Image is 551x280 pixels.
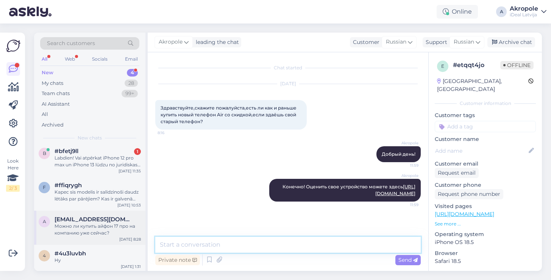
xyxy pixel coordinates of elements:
p: Visited pages [435,202,536,210]
span: Akropole [390,173,418,178]
div: Akropole [510,6,538,12]
span: Search customers [47,39,95,47]
span: Конечно! Оценить свое устройство можете здесь [283,184,415,196]
div: Web [63,54,76,64]
span: e [441,63,444,69]
div: AI Assistant [42,100,70,108]
span: 4 [43,253,46,258]
div: 28 [125,80,138,87]
p: Customer name [435,135,536,143]
div: [DATE] 1:31 [121,264,141,269]
img: Askly Logo [6,39,20,53]
div: My chats [42,80,63,87]
input: Add a tag [435,121,536,132]
div: All [40,54,49,64]
span: Akropole [159,38,183,46]
p: Customer phone [435,181,536,189]
div: Request email [435,168,479,178]
div: All [42,111,48,118]
div: 1 [134,148,141,155]
div: Archived [42,121,64,129]
p: Customer tags [435,111,536,119]
div: Support [423,38,447,46]
div: Archive chat [487,37,535,47]
div: New [42,69,53,77]
span: b [43,150,46,156]
p: Safari 18.5 [435,257,536,265]
a: [URL][DOMAIN_NAME] [435,211,494,217]
div: Request phone number [435,189,503,199]
p: Customer email [435,160,536,168]
a: AkropoleiDeal Latvija [510,6,546,18]
div: A [496,6,507,17]
div: 2 / 3 [6,185,20,192]
div: iDeal Latvija [510,12,538,18]
div: Team chats [42,90,70,97]
p: iPhone OS 18.5 [435,238,536,246]
div: Hy [55,257,141,264]
span: 8:16 [158,130,186,136]
div: [DATE] 11:35 [119,168,141,174]
div: [DATE] [155,80,421,87]
div: Online [437,5,478,19]
div: Customer information [435,100,536,107]
span: #bfetj9ll [55,148,78,155]
span: Send [398,257,418,263]
span: f [43,185,46,190]
p: Operating system [435,230,536,238]
div: Chat started [155,64,421,71]
span: Akropole [390,140,418,146]
div: Look Here [6,158,20,192]
div: [GEOGRAPHIC_DATA], [GEOGRAPHIC_DATA] [437,77,528,93]
span: 11:59 [390,163,418,168]
span: Russian [454,38,474,46]
span: a.volcenkova@icloud.com [55,216,133,223]
div: Socials [91,54,109,64]
span: 11:59 [390,202,418,208]
div: leading the chat [193,38,239,46]
div: Labdien! Vai atpērkat iPhone 12 pro max un iPhone 13 lūdzu no juridiskas personas? [55,155,141,168]
p: See more ... [435,221,536,227]
input: Add name [435,147,527,155]
span: New chats [78,135,102,141]
span: Russian [386,38,406,46]
span: a [43,219,46,224]
p: Browser [435,249,536,257]
div: Kapec sis modelis ir salīdzinoši daudz lētāks par pārējiem? Kas ir galvenā atšķirība? [55,189,141,202]
div: Customer [350,38,379,46]
div: 99+ [122,90,138,97]
div: # etqqt4jo [453,61,500,70]
div: [DATE] 10:53 [117,202,141,208]
span: #ffiqrygh [55,182,82,189]
div: Email [123,54,139,64]
span: Добрый день! [382,151,415,157]
div: [DATE] 8:28 [119,236,141,242]
div: 4 [127,69,138,77]
div: Private note [155,255,200,265]
span: #4u3luvbh [55,250,86,257]
div: Можно ли купить айфон 17 про на компанию уже сейчас? [55,223,141,236]
span: Здравствуйте,скажите пожалуйста,есть ли как и раньше купить новый телефон Air со скидкой,если зда... [161,105,298,124]
span: Offline [500,61,534,69]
